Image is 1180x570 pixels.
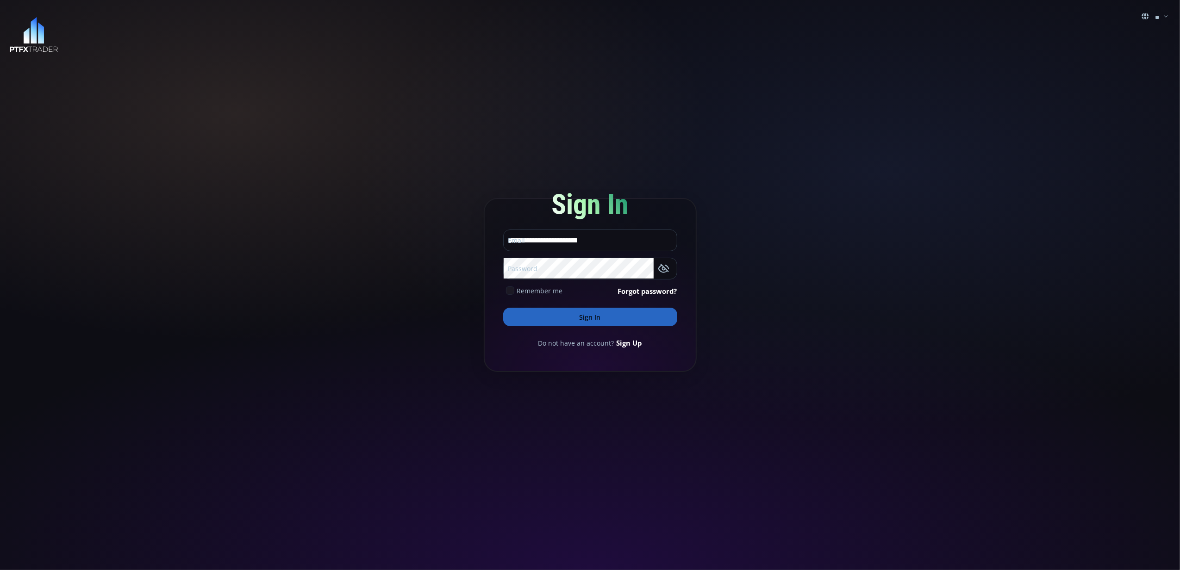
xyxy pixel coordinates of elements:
a: Forgot password? [618,286,677,296]
button: Sign In [503,308,677,326]
img: npw-badge-icon-locked.svg [660,240,668,248]
a: Sign Up [617,338,642,348]
img: LOGO [9,17,58,53]
span: Sign In [551,188,629,221]
img: npw-badge-icon-locked.svg [642,268,649,276]
div: Do not have an account? [503,338,677,348]
span: Remember me [517,286,563,296]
